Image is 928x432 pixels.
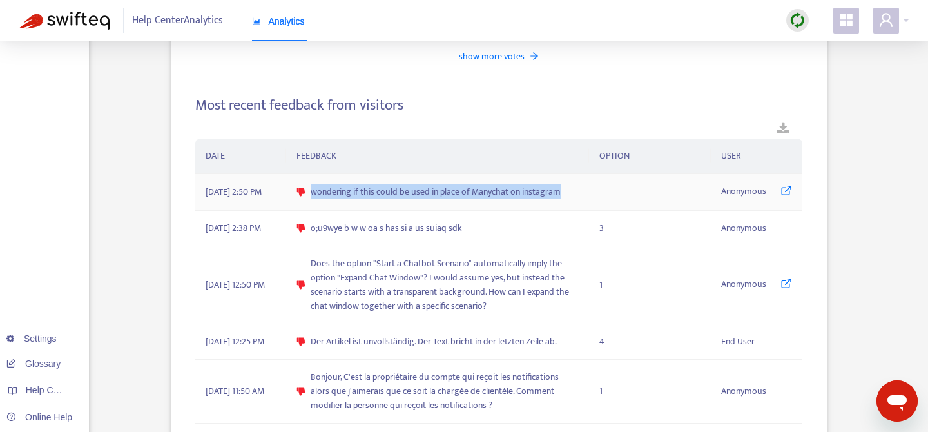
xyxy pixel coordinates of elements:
[132,8,223,33] span: Help Center Analytics
[311,335,557,349] span: Der Artikel ist unvollständig. Der Text bricht in der letzten Zeile ab.
[721,184,766,200] span: Anonymous
[296,387,305,396] span: dislike
[252,16,305,26] span: Analytics
[206,384,264,398] span: [DATE] 11:50 AM
[311,185,561,199] span: wondering if this could be used in place of Manychat on instagram
[311,221,462,235] span: o;u9wye b w w oa s has si a us suiaq sdk
[296,224,305,233] span: dislike
[6,412,72,422] a: Online Help
[876,380,918,422] iframe: Button to launch messaging window
[206,278,265,292] span: [DATE] 12:50 PM
[206,185,262,199] span: [DATE] 2:50 PM
[599,384,603,398] span: 1
[599,278,603,292] span: 1
[311,370,579,413] span: Bonjour, C'est la propriétaire du compte qui reçoit les notifications alors que j'aimerais que ce...
[26,385,79,395] span: Help Centers
[721,335,755,349] span: End User
[286,139,589,174] th: FEEDBACK
[589,139,710,174] th: OPTION
[599,221,604,235] span: 3
[19,12,110,30] img: Swifteq
[195,97,802,114] h4: Most recent feedback from visitors
[296,280,305,290] span: dislike
[599,335,604,349] span: 4
[6,333,57,344] a: Settings
[721,384,766,398] span: Anonymous
[311,257,579,313] span: Does the option "Start a Chatbot Scenario" automatically imply the option "Expand Chat Window"? I...
[6,358,61,369] a: Glossary
[195,139,286,174] th: DATE
[789,12,806,28] img: sync.dc5367851b00ba804db3.png
[252,17,261,26] span: area-chart
[459,50,525,63] span: show more votes
[206,335,264,349] span: [DATE] 12:25 PM
[721,221,766,235] span: Anonymous
[721,277,766,293] span: Anonymous
[296,188,305,197] span: dislike
[711,139,803,174] th: USER
[530,52,539,61] span: arrow-right
[296,337,305,346] span: dislike
[878,12,894,28] span: user
[206,221,261,235] span: [DATE] 2:38 PM
[838,12,854,28] span: appstore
